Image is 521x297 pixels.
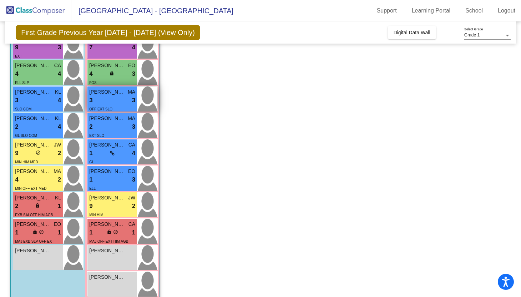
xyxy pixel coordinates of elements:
[89,69,92,79] span: 4
[89,194,125,202] span: [PERSON_NAME]
[89,88,125,96] span: [PERSON_NAME]
[15,69,18,79] span: 4
[89,149,92,158] span: 1
[15,54,22,58] span: EXT
[54,141,61,149] span: JW
[132,69,135,79] span: 3
[371,5,403,16] a: Support
[58,69,61,79] span: 4
[89,43,92,52] span: 7
[89,175,92,184] span: 1
[16,25,200,40] span: First Grade Previous Year [DATE] - [DATE] (View Only)
[89,122,92,132] span: 2
[107,229,112,234] span: lock
[492,5,521,16] a: Logout
[89,247,125,254] span: [PERSON_NAME]
[89,160,94,164] span: GL
[132,43,135,52] span: 4
[58,202,61,211] span: 1
[58,149,61,158] span: 2
[15,134,37,138] span: GL SLO COM
[54,221,61,228] span: EO
[109,71,114,76] span: lock
[71,5,233,16] span: [GEOGRAPHIC_DATA] - [GEOGRAPHIC_DATA]
[15,62,51,69] span: [PERSON_NAME]
[15,96,18,105] span: 3
[35,203,40,208] span: lock
[128,221,135,228] span: CA
[58,43,61,52] span: 3
[15,149,18,158] span: 9
[15,202,18,211] span: 2
[113,229,118,234] span: do_not_disturb_alt
[89,62,125,69] span: [PERSON_NAME]
[58,96,61,105] span: 4
[89,187,96,190] span: ELL
[15,247,51,254] span: [PERSON_NAME]
[89,213,103,217] span: MIN HIM
[58,175,61,184] span: 2
[15,175,18,184] span: 4
[132,202,135,211] span: 2
[15,221,51,228] span: [PERSON_NAME]
[89,273,125,281] span: [PERSON_NAME]
[15,194,51,202] span: [PERSON_NAME]
[15,141,51,149] span: [PERSON_NAME]
[15,213,53,224] span: EXB SAI OFF HIM AGB COM
[15,160,38,164] span: MIN HIM MED
[460,5,489,16] a: School
[128,62,135,69] span: EO
[132,228,135,237] span: 1
[55,88,61,96] span: KL
[388,26,436,39] button: Digital Data Wall
[128,194,135,202] span: JW
[464,33,480,38] span: Grade 1
[89,96,92,105] span: 3
[15,81,29,85] span: ELL SLP
[132,122,135,132] span: 3
[15,168,51,175] span: [PERSON_NAME]
[406,5,456,16] a: Learning Portal
[15,43,18,52] span: 9
[15,187,46,190] span: MIN OFF EXT MED
[36,150,41,155] span: do_not_disturb_alt
[15,228,18,237] span: 1
[15,122,18,132] span: 2
[89,115,125,122] span: [PERSON_NAME]
[54,168,61,175] span: MA
[54,62,61,69] span: CA
[39,229,44,234] span: do_not_disturb_alt
[58,228,61,237] span: 1
[128,168,135,175] span: EO
[132,149,135,158] span: 4
[128,141,135,149] span: CA
[89,202,92,211] span: 9
[128,115,135,122] span: MA
[32,229,37,234] span: lock
[89,239,128,251] span: MAJ OFF EXT HIM AGB SST SLO
[58,122,61,132] span: 4
[89,107,112,111] span: OFF EXT SLO
[89,81,97,85] span: FOS
[89,141,125,149] span: [PERSON_NAME]
[15,107,31,111] span: SLO COM
[89,228,92,237] span: 1
[55,115,61,122] span: KL
[15,88,51,96] span: [PERSON_NAME]
[89,134,104,138] span: EXT SLO
[394,30,430,35] span: Digital Data Wall
[89,221,125,228] span: [PERSON_NAME]
[132,175,135,184] span: 3
[128,88,135,96] span: MA
[55,194,61,202] span: KL
[15,239,54,251] span: MAJ EXB SLP OFF EXT HIM AGB DEF SLO
[132,96,135,105] span: 3
[89,168,125,175] span: [PERSON_NAME]
[15,115,51,122] span: [PERSON_NAME] [PERSON_NAME]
